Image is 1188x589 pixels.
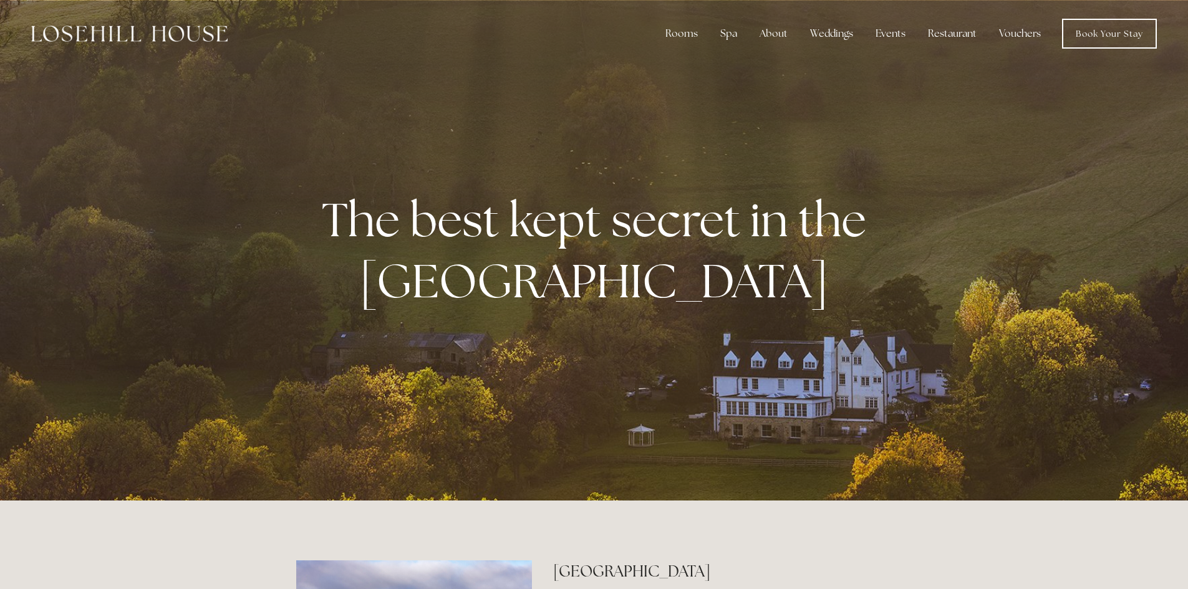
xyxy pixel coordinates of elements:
[750,21,798,46] div: About
[553,560,892,582] h2: [GEOGRAPHIC_DATA]
[918,21,987,46] div: Restaurant
[322,189,876,311] strong: The best kept secret in the [GEOGRAPHIC_DATA]
[989,21,1051,46] a: Vouchers
[710,21,747,46] div: Spa
[866,21,915,46] div: Events
[655,21,708,46] div: Rooms
[800,21,863,46] div: Weddings
[31,26,228,42] img: Losehill House
[1062,19,1157,49] a: Book Your Stay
